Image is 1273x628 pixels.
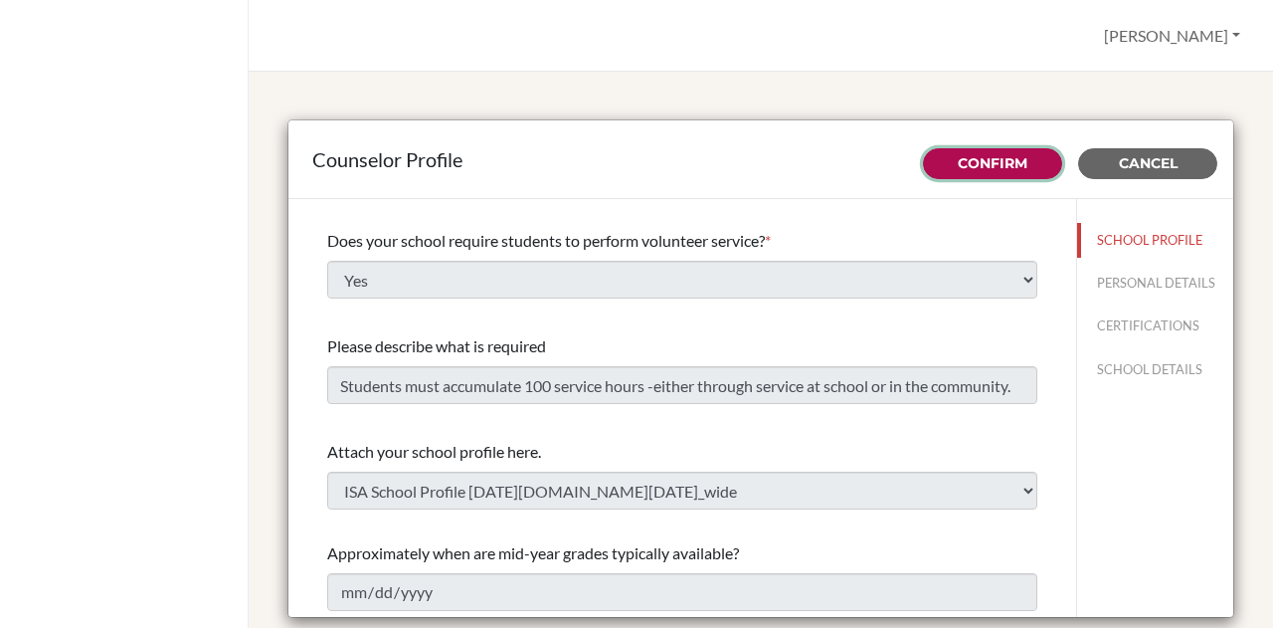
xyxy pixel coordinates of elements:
span: Does your school require students to perform volunteer service? [327,231,765,250]
span: Attach your school profile here. [327,442,541,461]
button: PERSONAL DETAILS [1077,266,1233,301]
button: SCHOOL DETAILS [1077,352,1233,387]
span: Please describe what is required [327,336,546,355]
button: CERTIFICATIONS [1077,309,1233,343]
button: SCHOOL PROFILE [1077,223,1233,258]
button: [PERSON_NAME] [1095,17,1249,55]
div: Counselor Profile [312,144,1209,174]
span: Approximately when are mid-year grades typically available? [327,543,739,562]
